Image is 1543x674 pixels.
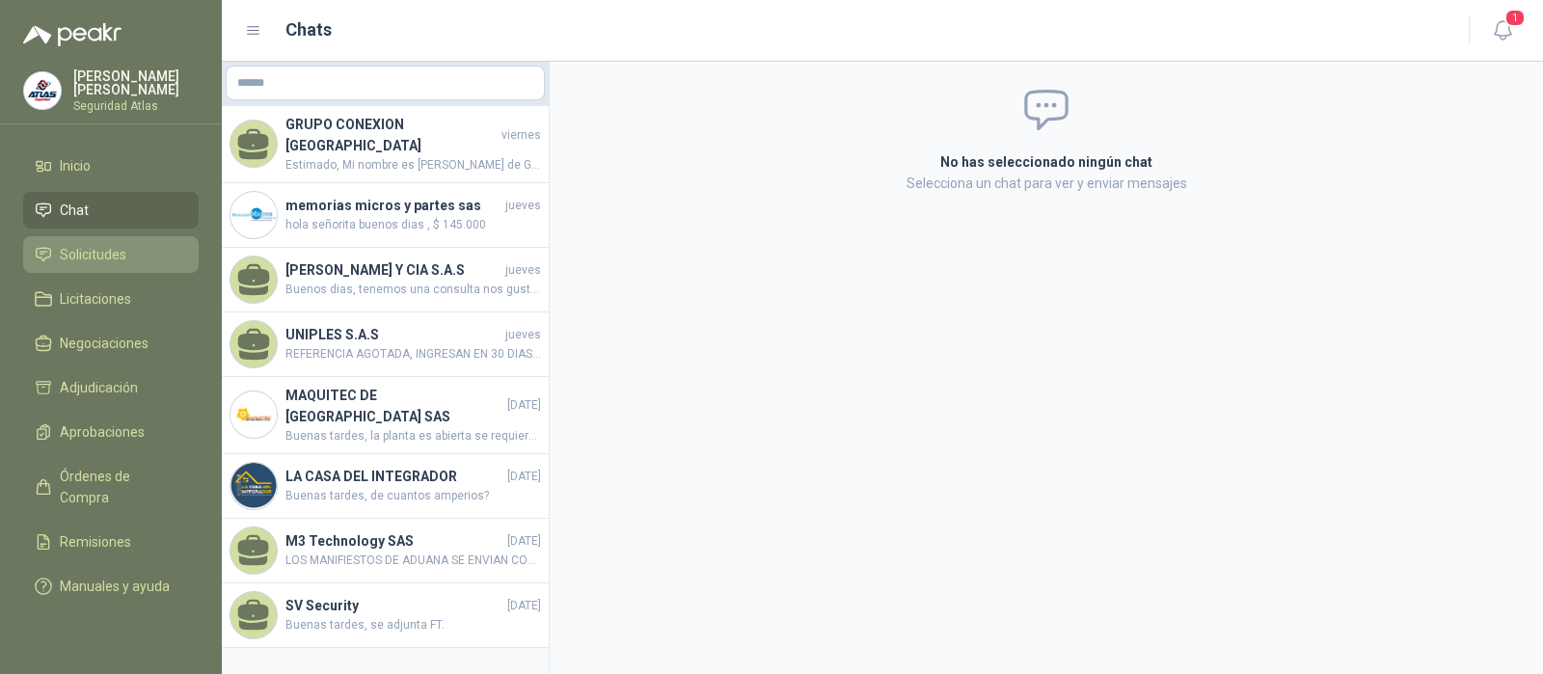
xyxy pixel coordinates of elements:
a: M3 Technology SAS[DATE]LOS MANIFIESTOS DE ADUANA SE ENVIAN CON LAS DIADEMAS (SE ENVIAN ANEXOS) [222,519,549,583]
a: Licitaciones [23,281,199,317]
span: Solicitudes [60,244,126,265]
a: Aprobaciones [23,414,199,450]
h4: UNIPLES S.A.S [285,324,501,345]
button: 1 [1485,13,1520,48]
p: Selecciona un chat para ver y enviar mensajes [710,173,1383,194]
span: jueves [505,197,541,215]
span: LOS MANIFIESTOS DE ADUANA SE ENVIAN CON LAS DIADEMAS (SE ENVIAN ANEXOS) [285,552,541,570]
a: Solicitudes [23,236,199,273]
h4: GRUPO CONEXION [GEOGRAPHIC_DATA] [285,114,498,156]
a: Manuales y ayuda [23,568,199,605]
a: Remisiones [23,524,199,560]
p: [PERSON_NAME] [PERSON_NAME] [73,69,199,96]
span: Aprobaciones [60,421,145,443]
h4: LA CASA DEL INTEGRADOR [285,466,503,487]
span: [DATE] [507,597,541,615]
span: Estimado, Mi nombre es [PERSON_NAME] de Grupo conexión Colombia SAS, nos especializamos en manten... [285,156,541,175]
a: Chat [23,192,199,229]
a: Inicio [23,148,199,184]
a: [PERSON_NAME] Y CIA S.A.SjuevesBuenos dias, tenemos una consulta nos gustraia saber en donde pode... [222,248,549,312]
span: Buenas tardes, se adjunta FT. [285,616,541,634]
h4: MAQUITEC DE [GEOGRAPHIC_DATA] SAS [285,385,503,427]
span: Buenas tardes, la planta es abierta se requiere de 8 kva, diesel, Bifasica, voltaje 120/240, [285,427,541,445]
span: Manuales y ayuda [60,576,170,597]
img: Company Logo [230,463,277,509]
h4: memorias micros y partes sas [285,195,501,216]
span: Chat [60,200,89,221]
a: GRUPO CONEXION [GEOGRAPHIC_DATA]viernesEstimado, Mi nombre es [PERSON_NAME] de Grupo conexión Col... [222,106,549,183]
span: Licitaciones [60,288,131,310]
h4: SV Security [285,595,503,616]
a: UNIPLES S.A.SjuevesREFERENCIA AGOTADA, INGRESAN EN 30 DIAS APROXIMADAMENTE. [222,312,549,377]
span: [DATE] [507,468,541,486]
h4: [PERSON_NAME] Y CIA S.A.S [285,259,501,281]
span: jueves [505,326,541,344]
a: Adjudicación [23,369,199,406]
a: Company LogoLA CASA DEL INTEGRADOR[DATE]Buenas tardes, de cuantos amperios? [222,454,549,519]
span: Remisiones [60,531,131,553]
span: [DATE] [507,396,541,415]
span: Adjudicación [60,377,138,398]
h4: M3 Technology SAS [285,530,503,552]
p: Seguridad Atlas [73,100,199,112]
img: Company Logo [24,72,61,109]
img: Company Logo [230,391,277,438]
a: SV Security[DATE]Buenas tardes, se adjunta FT. [222,583,549,648]
h2: No has seleccionado ningún chat [710,151,1383,173]
span: Buenos dias, tenemos una consulta nos gustraia saber en donde podemos observar el tiempo limite p... [285,281,541,299]
span: jueves [505,261,541,280]
span: 1 [1504,9,1526,27]
span: viernes [501,126,541,145]
a: Company LogoMAQUITEC DE [GEOGRAPHIC_DATA] SAS[DATE]Buenas tardes, la planta es abierta se requier... [222,377,549,454]
img: Company Logo [230,192,277,238]
span: [DATE] [507,532,541,551]
a: Negociaciones [23,325,199,362]
span: Inicio [60,155,91,176]
span: hola señorita buenos dias , $ 145.000 [285,216,541,234]
span: Órdenes de Compra [60,466,180,508]
h1: Chats [285,16,332,43]
a: Company Logomemorias micros y partes sasjueveshola señorita buenos dias , $ 145.000 [222,183,549,248]
span: Buenas tardes, de cuantos amperios? [285,487,541,505]
span: REFERENCIA AGOTADA, INGRESAN EN 30 DIAS APROXIMADAMENTE. [285,345,541,364]
a: Órdenes de Compra [23,458,199,516]
img: Logo peakr [23,23,122,46]
span: Negociaciones [60,333,149,354]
